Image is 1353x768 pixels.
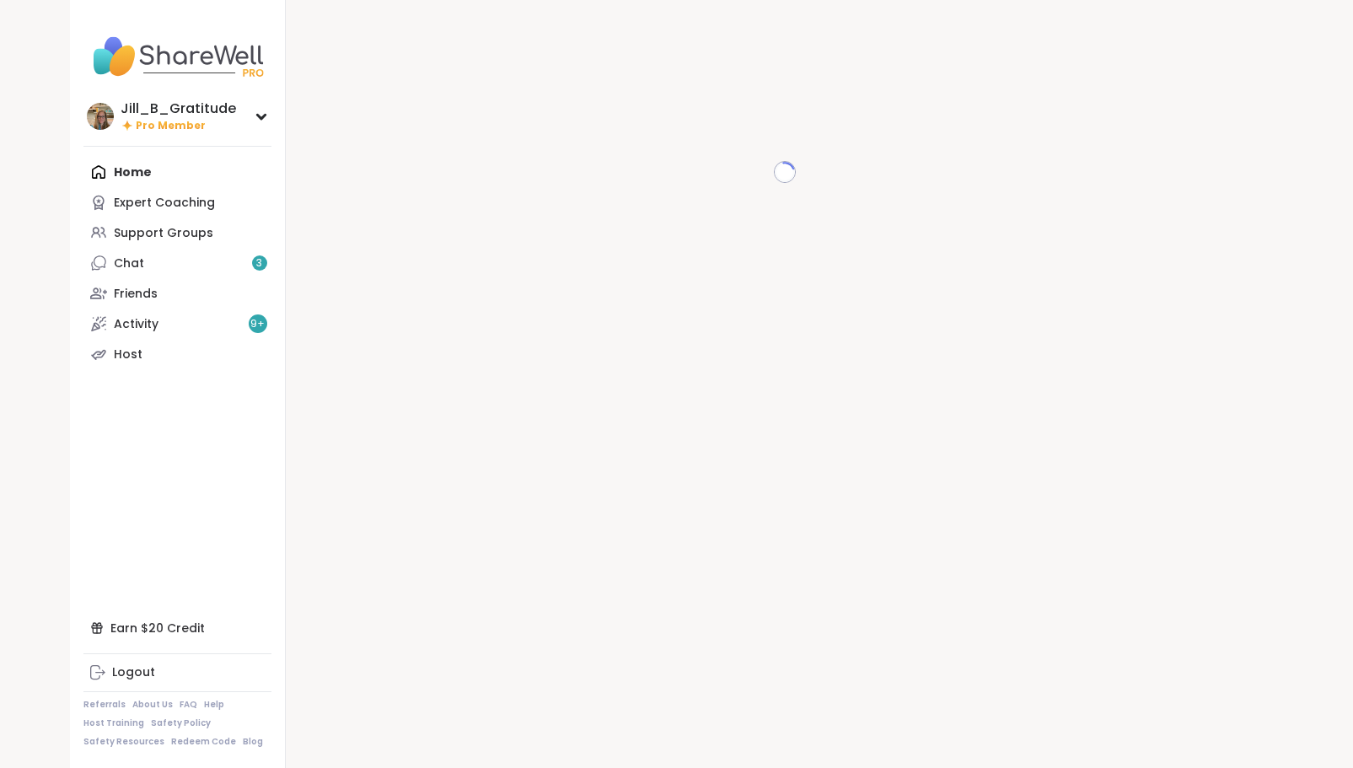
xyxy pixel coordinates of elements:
[121,99,236,118] div: Jill_B_Gratitude
[83,717,144,729] a: Host Training
[87,103,114,130] img: Jill_B_Gratitude
[83,658,271,688] a: Logout
[204,699,224,711] a: Help
[83,309,271,339] a: Activity9+
[114,316,158,333] div: Activity
[83,27,271,86] img: ShareWell Nav Logo
[83,248,271,278] a: Chat3
[250,317,265,331] span: 9 +
[114,286,158,303] div: Friends
[83,736,164,748] a: Safety Resources
[83,187,271,218] a: Expert Coaching
[83,613,271,643] div: Earn $20 Credit
[171,736,236,748] a: Redeem Code
[114,195,215,212] div: Expert Coaching
[83,278,271,309] a: Friends
[114,255,144,272] div: Chat
[83,699,126,711] a: Referrals
[256,256,262,271] span: 3
[83,339,271,369] a: Host
[132,699,173,711] a: About Us
[83,218,271,248] a: Support Groups
[151,717,211,729] a: Safety Policy
[114,346,142,363] div: Host
[136,119,206,133] span: Pro Member
[112,664,155,681] div: Logout
[114,225,213,242] div: Support Groups
[180,699,197,711] a: FAQ
[243,736,263,748] a: Blog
